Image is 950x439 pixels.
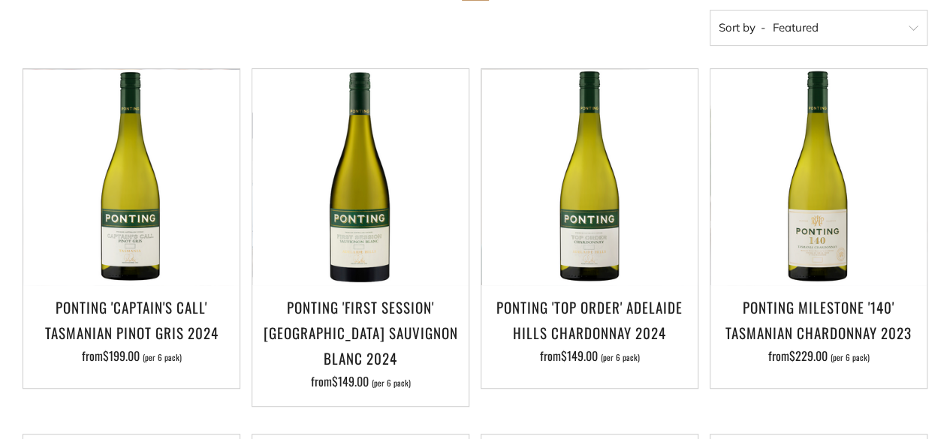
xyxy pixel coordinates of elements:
[332,372,369,390] span: $149.00
[103,347,140,365] span: $199.00
[260,294,461,371] h3: Ponting 'First Session' [GEOGRAPHIC_DATA] Sauvignon Blanc 2024
[82,347,182,365] span: from
[789,347,828,365] span: $229.00
[481,294,698,369] a: Ponting 'Top Order' Adelaide Hills Chardonnay 2024 from$149.00 (per 6 pack)
[23,294,240,369] a: Ponting 'Captain's Call' Tasmanian Pinot Gris 2024 from$199.00 (per 6 pack)
[311,372,411,390] span: from
[31,294,232,345] h3: Ponting 'Captain's Call' Tasmanian Pinot Gris 2024
[540,347,640,365] span: from
[372,379,411,387] span: (per 6 pack)
[252,294,469,388] a: Ponting 'First Session' [GEOGRAPHIC_DATA] Sauvignon Blanc 2024 from$149.00 (per 6 pack)
[143,353,182,362] span: (per 6 pack)
[489,294,690,345] h3: Ponting 'Top Order' Adelaide Hills Chardonnay 2024
[710,294,927,369] a: Ponting Milestone '140' Tasmanian Chardonnay 2023 from$229.00 (per 6 pack)
[831,353,870,362] span: (per 6 pack)
[601,353,640,362] span: (per 6 pack)
[561,347,598,365] span: $149.00
[718,294,919,345] h3: Ponting Milestone '140' Tasmanian Chardonnay 2023
[768,347,870,365] span: from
